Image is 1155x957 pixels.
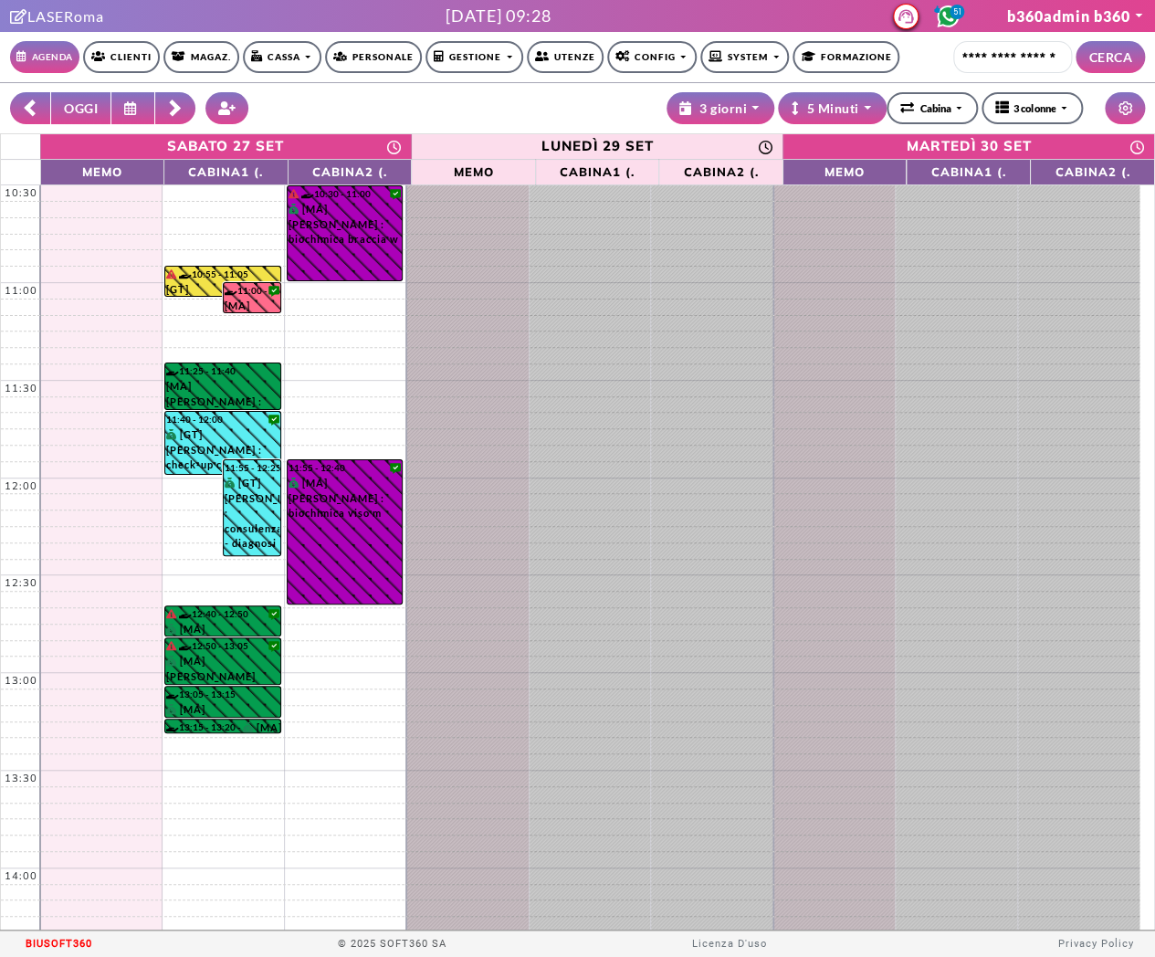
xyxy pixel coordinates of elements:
[243,722,257,732] i: PAGATO
[225,478,238,488] i: PAGATO
[679,99,747,118] div: 3 giorni
[1,771,41,786] div: 13:30
[1076,41,1145,73] button: CERCA
[664,162,778,182] span: CABINA2 (.
[289,476,401,526] div: [MA] [PERSON_NAME] : biochimica viso m
[289,187,401,201] div: 10:30 - 11:00
[700,41,789,73] a: SYSTEM
[166,609,176,618] i: Il cliente ha degli insoluti
[83,41,160,73] a: Clienti
[166,268,278,281] div: 10:55 - 11:05
[788,162,902,182] span: Memo
[1,283,41,299] div: 11:00
[166,427,278,474] div: [GT] [PERSON_NAME] : check-up completo
[1058,938,1134,950] a: Privacy Policy
[527,41,604,73] a: Utenze
[205,92,249,124] button: Crea nuovo contatto rapido
[1,185,41,201] div: 10:30
[1006,7,1144,25] a: b360admin b360
[416,162,530,182] span: Memo
[692,938,767,950] a: Licenza D'uso
[1,575,41,591] div: 12:30
[166,622,278,636] div: [MA] [PERSON_NAME][DEMOGRAPHIC_DATA] : int. coscia
[1,478,41,494] div: 12:00
[225,299,279,312] div: [MA] [PERSON_NAME] : controllo spalle/schiena
[783,134,1154,159] a: 30 settembre 2025
[906,136,1031,157] div: martedì 30 set
[289,189,299,198] i: Il cliente ha degli insoluti
[289,461,401,475] div: 11:55 - 12:40
[166,639,278,653] div: 12:50 - 13:05
[225,476,279,555] div: [GT] [PERSON_NAME] : consulenza - diagnosi
[166,269,176,279] i: Il cliente ha degli insoluti
[293,162,407,182] span: CABINA2 (.
[225,461,279,475] div: 11:55 - 12:25
[911,162,1025,182] span: CABINA1 (.
[225,284,279,298] div: 11:00 - 11:10
[289,204,302,214] i: PAGATO
[412,134,782,159] a: 29 settembre 2025
[950,5,964,19] span: 51
[46,162,160,182] span: Memo
[541,136,653,157] div: lunedì 29 set
[167,136,284,157] div: sabato 27 set
[289,478,302,488] i: PAGATO
[166,702,278,717] div: [MA] [PERSON_NAME] : laser ascelle
[50,92,111,124] button: OGGI
[166,704,180,714] i: PAGATO
[953,41,1072,73] input: Cerca cliente...
[41,134,412,159] a: 27 settembre 2025
[243,720,332,732] div: [MA] [PERSON_NAME] : laser inguine completo
[166,654,278,684] div: [MA] [PERSON_NAME][DEMOGRAPHIC_DATA] : laser inguine completo
[10,9,27,24] i: Clicca per andare alla pagina di firma
[166,720,243,731] div: 13:15 - 13:20
[166,282,278,296] div: [GT] [PERSON_NAME] : 10min extra time
[446,4,551,28] div: [DATE] 09:28
[166,607,278,621] div: 12:40 - 12:50
[425,41,522,73] a: Gestione
[243,41,321,73] a: Cassa
[607,41,697,73] a: Config
[793,41,899,73] a: Formazione
[166,364,278,378] div: 11:25 - 11:40
[166,429,180,439] i: PAGATO
[10,41,79,73] a: Agenda
[166,379,278,409] div: [MA] [PERSON_NAME] : laser collo retro -m
[163,41,239,73] a: Magaz.
[1,381,41,396] div: 11:30
[1035,162,1150,182] span: CABINA2 (.
[1,868,41,884] div: 14:00
[166,656,180,666] i: PAGATO
[166,641,176,650] i: Il cliente ha degli insoluti
[289,202,401,252] div: [MA] [PERSON_NAME] : biochimica braccia w
[169,162,283,182] span: CABINA1 (.
[541,162,655,182] span: CABINA1 (.
[325,41,422,73] a: Personale
[10,7,104,25] a: Clicca per andare alla pagina di firmaLASERoma
[166,413,278,426] div: 11:40 - 12:00
[166,688,278,701] div: 13:05 - 13:15
[1,673,41,689] div: 13:00
[791,99,858,118] div: 5 Minuti
[166,624,180,634] i: PAGATO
